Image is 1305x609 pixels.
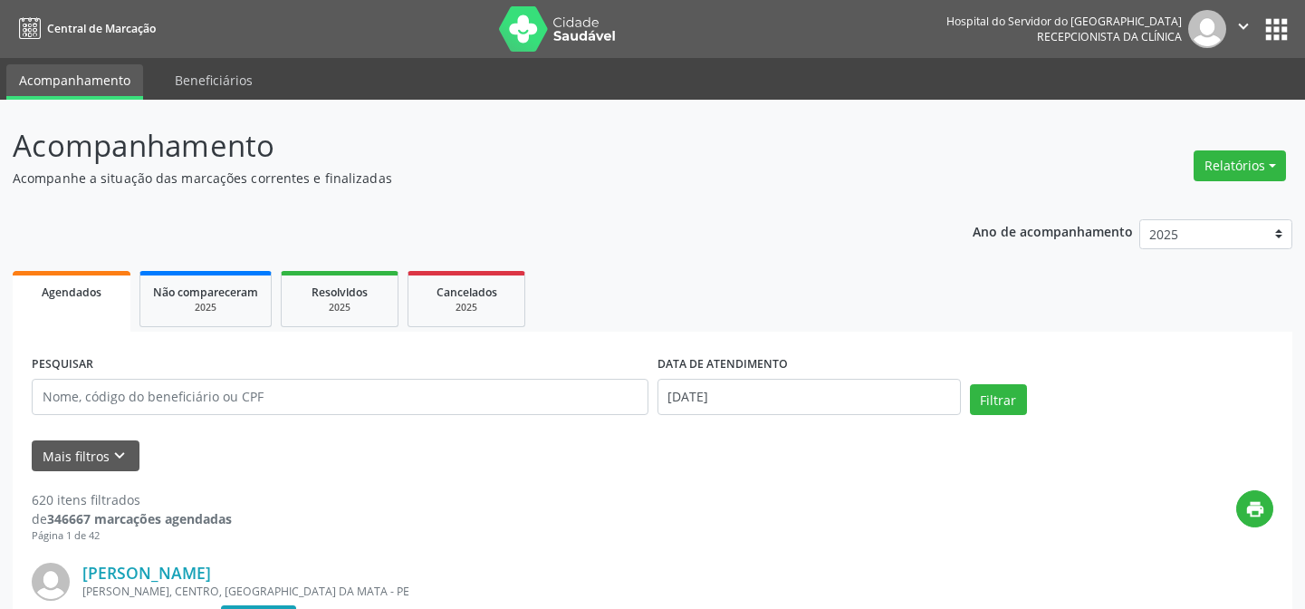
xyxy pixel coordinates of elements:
[32,351,93,379] label: PESQUISAR
[973,219,1133,242] p: Ano de acompanhamento
[1233,16,1253,36] i: 
[657,351,788,379] label: DATA DE ATENDIMENTO
[13,123,908,169] p: Acompanhamento
[1236,490,1273,527] button: print
[153,285,258,300] span: Não compareceram
[32,440,139,472] button: Mais filtroskeyboard_arrow_down
[13,14,156,43] a: Central de Marcação
[47,21,156,36] span: Central de Marcação
[153,301,258,314] div: 2025
[110,446,130,466] i: keyboard_arrow_down
[47,510,232,527] strong: 346667 marcações agendadas
[657,379,961,415] input: Selecione um intervalo
[82,584,1002,599] div: [PERSON_NAME], CENTRO, [GEOGRAPHIC_DATA] DA MATA - PE
[1188,10,1226,48] img: img
[1037,29,1182,44] span: Recepcionista da clínica
[32,528,232,544] div: Página 1 de 42
[13,169,908,188] p: Acompanhe a situação das marcações correntes e finalizadas
[1245,499,1265,519] i: print
[970,384,1027,415] button: Filtrar
[312,285,368,300] span: Resolvidos
[437,285,497,300] span: Cancelados
[32,379,648,415] input: Nome, código do beneficiário ou CPF
[421,301,512,314] div: 2025
[294,301,385,314] div: 2025
[946,14,1182,29] div: Hospital do Servidor do [GEOGRAPHIC_DATA]
[32,563,70,601] img: img
[1226,10,1261,48] button: 
[1194,150,1286,181] button: Relatórios
[82,563,211,583] a: [PERSON_NAME]
[162,64,265,96] a: Beneficiários
[42,285,101,300] span: Agendados
[32,490,232,509] div: 620 itens filtrados
[32,509,232,528] div: de
[6,64,143,100] a: Acompanhamento
[1261,14,1292,45] button: apps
